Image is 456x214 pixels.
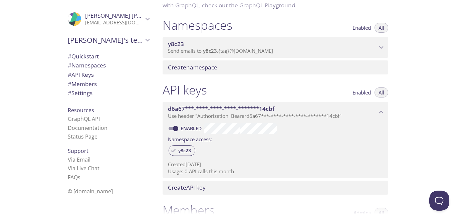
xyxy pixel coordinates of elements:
[168,63,186,71] span: Create
[62,8,155,30] div: Adnan Ashfaq
[163,60,388,74] div: Create namespace
[68,133,97,140] a: Status Page
[349,23,375,33] button: Enabled
[62,70,155,79] div: API Keys
[68,165,99,172] a: Via Live Chat
[68,52,99,60] span: Quickstart
[349,87,375,97] button: Enabled
[375,23,388,33] button: All
[85,12,177,19] span: [PERSON_NAME] [PERSON_NAME]
[168,47,273,54] span: Send emails to . {tag} @[DOMAIN_NAME]
[62,61,155,70] div: Namespaces
[62,31,155,49] div: Adnan's team
[375,87,388,97] button: All
[68,71,94,78] span: API Keys
[68,80,71,88] span: #
[85,19,143,26] p: [EMAIL_ADDRESS][DOMAIN_NAME]
[68,106,94,114] span: Resources
[68,188,113,195] span: © [DOMAIN_NAME]
[163,18,232,33] h1: Namespaces
[429,191,449,211] iframe: Help Scout Beacon - Open
[68,174,80,181] a: FAQ
[68,52,71,60] span: #
[169,145,195,156] div: y8c23
[62,79,155,89] div: Members
[168,184,206,191] span: API key
[168,63,217,71] span: namespace
[68,61,106,69] span: Namespaces
[68,89,71,97] span: #
[68,156,90,163] a: Via Email
[68,147,88,155] span: Support
[68,61,71,69] span: #
[168,184,186,191] span: Create
[168,134,212,144] label: Namespace access:
[163,82,207,97] h1: API keys
[68,35,143,45] span: [PERSON_NAME]'s team
[62,52,155,61] div: Quickstart
[168,168,383,175] p: Usage: 0 API calls this month
[68,80,97,88] span: Members
[168,40,184,48] span: y8c23
[180,125,204,132] a: Enabled
[168,161,383,168] p: Created [DATE]
[68,71,71,78] span: #
[68,89,92,97] span: Settings
[68,124,107,132] a: Documentation
[163,181,388,195] div: Create API Key
[78,174,80,181] span: s
[163,37,388,58] div: y8c23 namespace
[174,148,195,154] span: y8c23
[68,115,100,123] a: GraphQL API
[203,47,217,54] span: y8c23
[62,88,155,98] div: Team Settings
